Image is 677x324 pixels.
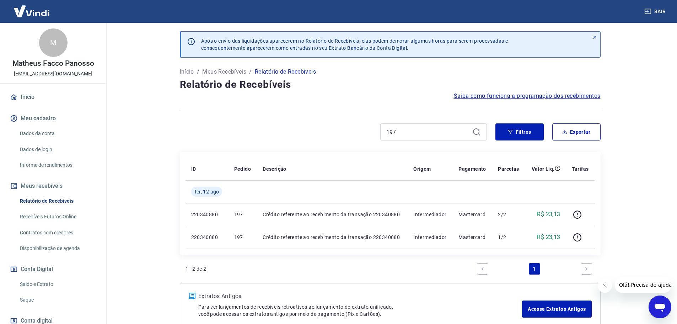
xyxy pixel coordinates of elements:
a: Saldo e Extrato [17,277,98,292]
div: M [39,28,68,57]
p: / [249,68,252,76]
a: Acesse Extratos Antigos [522,301,591,318]
span: Ter, 12 ago [194,188,219,195]
h4: Relatório de Recebíveis [180,78,601,92]
a: Disponibilização de agenda [17,241,98,256]
a: Relatório de Recebíveis [17,194,98,208]
button: Meus recebíveis [9,178,98,194]
ul: Pagination [474,260,595,277]
p: 220340880 [191,234,223,241]
p: 220340880 [191,211,223,218]
p: Relatório de Recebíveis [255,68,316,76]
p: Para ver lançamentos de recebíveis retroativos ao lançamento do extrato unificado, você pode aces... [198,303,522,318]
p: ID [191,165,196,172]
a: Saiba como funciona a programação dos recebimentos [454,92,601,100]
p: 1/2 [498,234,520,241]
a: Meus Recebíveis [202,68,246,76]
img: Vindi [9,0,55,22]
p: Valor Líq. [532,165,555,172]
iframe: Botão para abrir a janela de mensagens [649,296,671,318]
a: Início [9,89,98,105]
p: Pagamento [458,165,486,172]
p: 2/2 [498,211,520,218]
iframe: Mensagem da empresa [615,277,671,293]
img: ícone [189,293,195,299]
p: Tarifas [572,165,589,172]
p: Matheus Facco Panosso [12,60,94,67]
p: [EMAIL_ADDRESS][DOMAIN_NAME] [14,70,92,78]
a: Page 1 is your current page [529,263,540,275]
p: Crédito referente ao recebimento da transação 220340880 [263,234,402,241]
input: Busque pelo número do pedido [386,127,469,137]
p: Mastercard [458,234,487,241]
a: Previous page [477,263,488,275]
button: Conta Digital [9,261,98,277]
p: Origem [413,165,431,172]
span: Olá! Precisa de ajuda? [4,5,60,11]
p: 197 [234,211,252,218]
a: Início [180,68,194,76]
p: R$ 23,13 [537,210,560,219]
p: Mastercard [458,211,487,218]
iframe: Fechar mensagem [598,278,612,293]
button: Exportar [552,123,601,140]
a: Informe de rendimentos [17,158,98,172]
button: Filtros [495,123,544,140]
button: Sair [643,5,668,18]
a: Dados da conta [17,126,98,141]
a: Saque [17,293,98,307]
p: R$ 23,13 [537,233,560,241]
a: Recebíveis Futuros Online [17,209,98,224]
p: Parcelas [498,165,519,172]
p: Após o envio das liquidações aparecerem no Relatório de Recebíveis, elas podem demorar algumas ho... [201,37,508,52]
a: Contratos com credores [17,225,98,240]
p: 1 - 2 de 2 [186,265,206,272]
p: 197 [234,234,252,241]
p: Extratos Antigos [198,292,522,301]
p: Intermediador [413,234,447,241]
p: Descrição [263,165,286,172]
p: / [197,68,199,76]
p: Crédito referente ao recebimento da transação 220340880 [263,211,402,218]
a: Dados de login [17,142,98,157]
button: Meu cadastro [9,111,98,126]
p: Intermediador [413,211,447,218]
p: Pedido [234,165,251,172]
a: Next page [581,263,592,275]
